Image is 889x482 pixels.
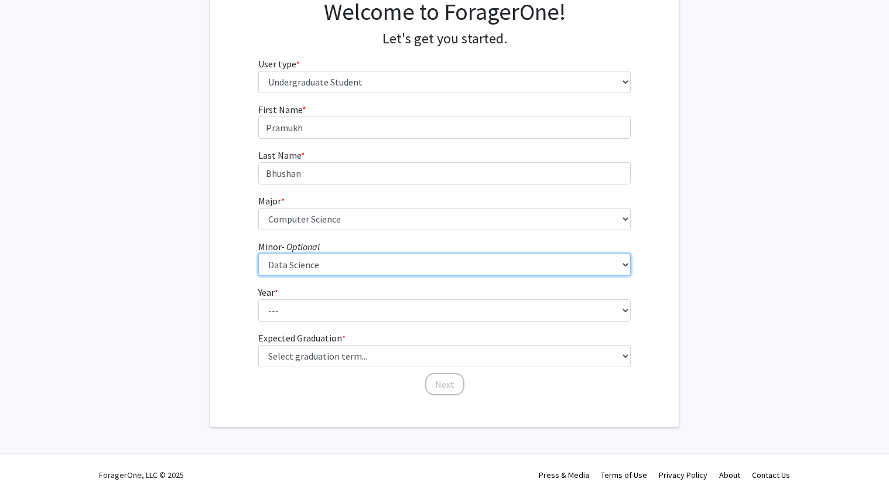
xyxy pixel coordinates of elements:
label: Year [258,285,278,299]
a: Privacy Policy [659,470,707,480]
a: Terms of Use [601,470,647,480]
label: Minor [258,240,320,254]
span: Last Name [258,149,301,161]
span: First Name [258,104,302,115]
iframe: Chat [9,429,50,473]
label: Expected Graduation [258,331,346,345]
label: Major [258,194,285,208]
h4: Let's get you started. [258,30,631,47]
a: About [719,470,740,480]
a: Press & Media [539,470,589,480]
label: User type [258,57,300,71]
i: - Optional [282,241,320,252]
a: Contact Us [752,470,790,480]
button: Next [425,373,464,395]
